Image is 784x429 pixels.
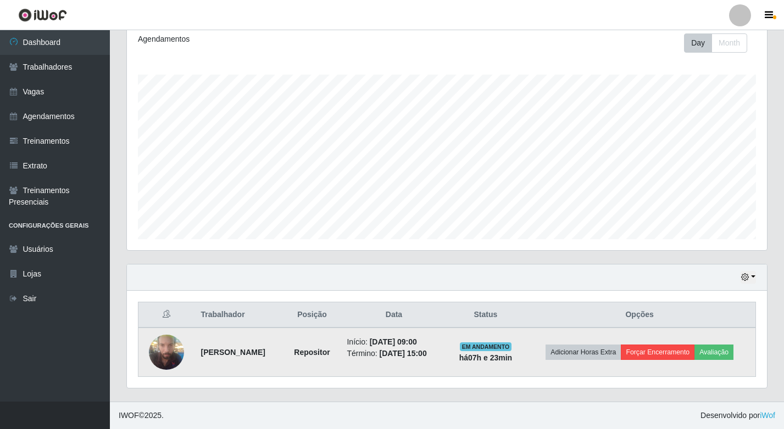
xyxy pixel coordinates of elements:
[700,410,775,421] span: Desenvolvido por
[711,33,747,53] button: Month
[347,348,441,359] li: Término:
[201,348,265,357] strong: [PERSON_NAME]
[119,411,139,420] span: IWOF
[546,345,621,360] button: Adicionar Horas Extra
[119,410,164,421] span: © 2025 .
[694,345,733,360] button: Avaliação
[459,353,513,362] strong: há 07 h e 23 min
[684,33,712,53] button: Day
[460,342,512,351] span: EM ANDAMENTO
[370,337,417,346] time: [DATE] 09:00
[194,302,283,328] th: Trabalhador
[380,349,427,358] time: [DATE] 15:00
[284,302,341,328] th: Posição
[684,33,756,53] div: Toolbar with button groups
[18,8,67,22] img: CoreUI Logo
[621,345,694,360] button: Forçar Encerramento
[340,302,447,328] th: Data
[294,348,330,357] strong: Repositor
[149,329,184,375] img: 1746535301909.jpeg
[760,411,775,420] a: iWof
[684,33,747,53] div: First group
[347,336,441,348] li: Início:
[138,33,386,45] div: Agendamentos
[524,302,755,328] th: Opções
[447,302,524,328] th: Status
